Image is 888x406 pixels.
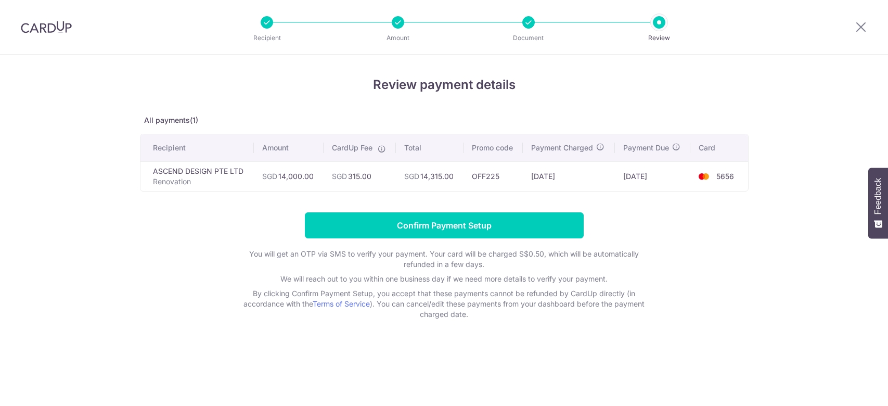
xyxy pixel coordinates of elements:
[868,168,888,238] button: Feedback - Show survey
[359,33,436,43] p: Amount
[623,143,669,153] span: Payment Due
[716,172,734,181] span: 5656
[396,161,464,191] td: 14,315.00
[690,134,748,161] th: Card
[332,172,347,181] span: SGD
[324,161,396,191] td: 315.00
[305,212,584,238] input: Confirm Payment Setup
[262,172,277,181] span: SGD
[464,134,523,161] th: Promo code
[490,33,567,43] p: Document
[693,170,714,183] img: <span class="translation_missing" title="translation missing: en.account_steps.new_confirm_form.b...
[254,134,324,161] th: Amount
[332,143,372,153] span: CardUp Fee
[236,288,652,320] p: By clicking Confirm Payment Setup, you accept that these payments cannot be refunded by CardUp di...
[153,176,246,187] p: Renovation
[254,161,324,191] td: 14,000.00
[140,134,254,161] th: Recipient
[621,33,698,43] p: Review
[821,375,878,401] iframe: Opens a widget where you can find more information
[523,161,615,191] td: [DATE]
[21,21,72,33] img: CardUp
[140,75,749,94] h4: Review payment details
[615,161,690,191] td: [DATE]
[140,115,749,125] p: All payments(1)
[873,178,883,214] span: Feedback
[396,134,464,161] th: Total
[228,33,305,43] p: Recipient
[313,299,370,308] a: Terms of Service
[531,143,593,153] span: Payment Charged
[140,161,254,191] td: ASCEND DESIGN PTE LTD
[464,161,523,191] td: OFF225
[236,274,652,284] p: We will reach out to you within one business day if we need more details to verify your payment.
[236,249,652,270] p: You will get an OTP via SMS to verify your payment. Your card will be charged S$0.50, which will ...
[404,172,419,181] span: SGD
